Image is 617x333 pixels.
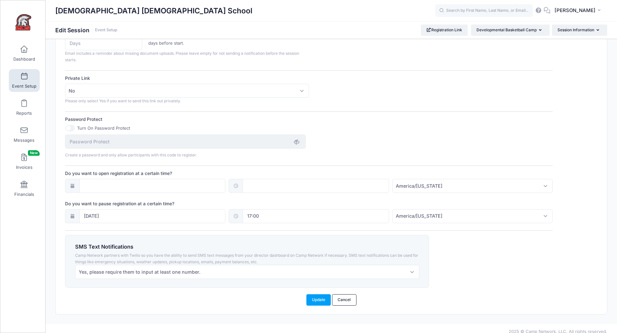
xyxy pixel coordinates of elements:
button: Update [306,294,331,305]
label: Do you want to pause registration at a certain time? [65,200,309,207]
label: Turn On Password Protect [77,125,130,132]
span: Developmental Basketball Camp [476,27,537,32]
span: Dashboard [13,56,35,62]
span: America/New York [396,212,442,219]
label: Do you want to open registration at a certain time? [65,170,309,177]
label: days before start. [145,40,188,47]
span: America/New York [396,182,442,189]
a: Reports [9,96,40,119]
input: Password Protect [65,135,306,149]
button: Developmental Basketball Camp [471,24,550,36]
label: Private Link [65,75,309,81]
label: Password Protect [65,116,309,123]
a: Event Setup [9,69,40,92]
input: Days [65,36,142,51]
input: Search by First Name, Last Name, or Email... [435,4,533,17]
span: Messages [14,138,34,143]
span: Invoices [16,165,33,170]
span: No [65,84,309,98]
a: Registration Link [421,24,468,36]
span: Yes, please require them to input at least one number. [79,268,200,275]
span: [PERSON_NAME] [555,7,596,14]
span: Event Setup [12,83,36,89]
span: New [28,150,40,156]
span: America/New York [392,179,553,193]
h4: SMS Text Notifications [75,244,420,250]
a: Event Setup [95,28,117,33]
span: Create a password and only allow participants with this code to register. [65,152,197,157]
span: America/New York [392,209,553,223]
button: Session Information [552,24,607,36]
span: Camp Network partners with Twilio so you have the ability to send SMS text messages from your dir... [75,253,418,264]
a: Financials [9,177,40,200]
span: Please only select Yes if you want to send this link out privately. [65,98,181,103]
span: Email includes a reminder about missing document uploads. Please leave empty for not sending a no... [65,51,299,62]
h1: Edit Session [55,27,117,34]
a: Messages [9,123,40,146]
span: Reports [16,110,32,116]
a: Dashboard [9,42,40,65]
span: Yes, please require them to input at least one number. [75,265,420,279]
span: No [69,87,75,94]
a: Evangelical Christian School [0,7,46,38]
span: Financials [14,192,34,197]
a: Cancel [332,294,356,305]
a: InvoicesNew [9,150,40,173]
button: [PERSON_NAME] [550,3,607,18]
img: Evangelical Christian School [11,10,35,35]
h1: [DEMOGRAPHIC_DATA] [DEMOGRAPHIC_DATA] School [55,3,252,18]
